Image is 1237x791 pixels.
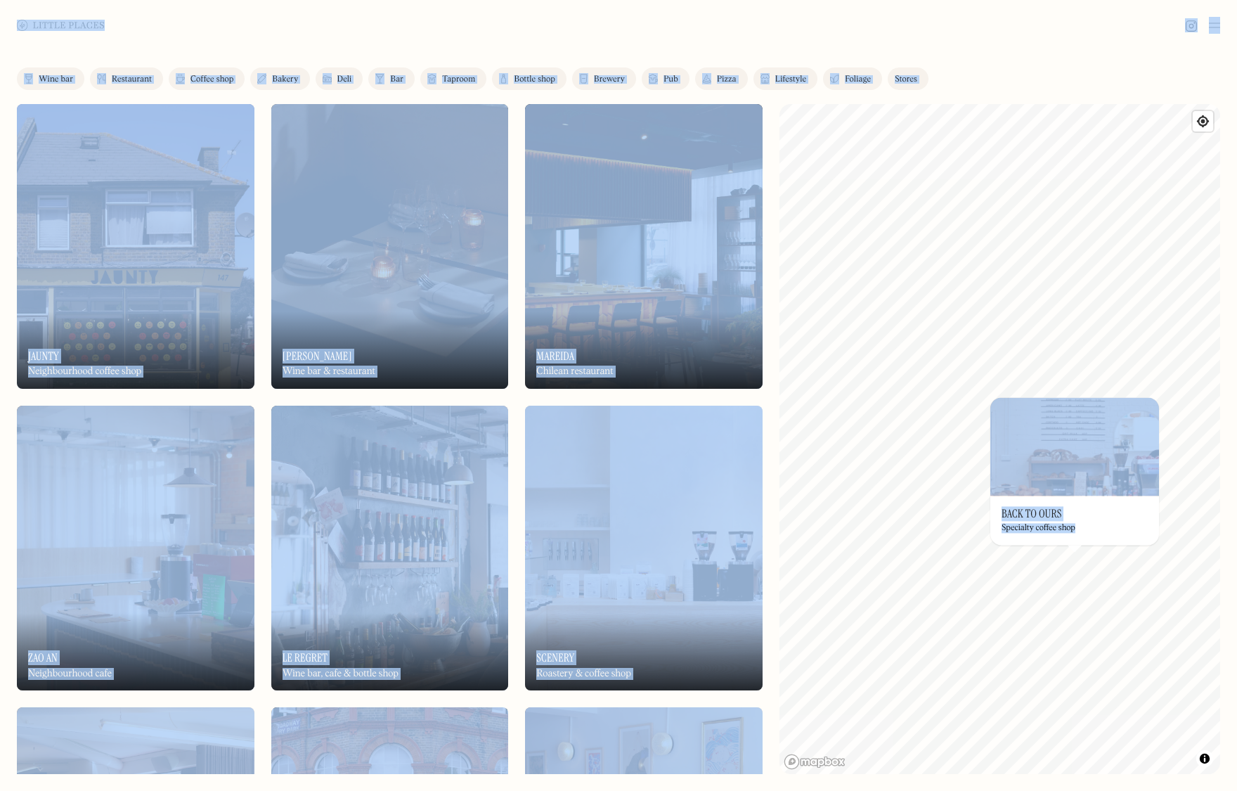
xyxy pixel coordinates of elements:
a: Brewery [572,67,636,90]
img: Zao An [17,406,254,690]
a: MareidaMareidaMareidaChilean restaurant [525,104,763,389]
div: Bar [390,75,403,84]
img: Mareida [525,104,763,389]
a: Mapbox homepage [784,754,846,770]
div: Foliage [845,75,871,84]
div: Pizza [717,75,737,84]
div: Deli [337,75,352,84]
div: Wine bar, cafe & bottle shop [283,668,399,680]
img: Back to Ours [990,397,1159,496]
div: Stores [895,75,917,84]
button: Toggle attribution [1196,750,1213,767]
img: Luna [271,104,509,389]
a: Restaurant [90,67,163,90]
a: Bottle shop [492,67,566,90]
div: Pub [663,75,678,84]
a: LunaLuna[PERSON_NAME]Wine bar & restaurant [271,104,509,389]
a: Back to OursBack to OursBack to OursSpecialty coffee shop [990,397,1159,545]
div: Neighbourhood coffee shop [28,366,141,378]
a: JauntyJauntyJauntyNeighbourhood coffee shop [17,104,254,389]
div: Coffee shop [190,75,233,84]
a: Taproom [420,67,486,90]
div: Specialty coffee shop [1002,524,1075,534]
a: Foliage [823,67,882,90]
a: Coffee shop [169,67,245,90]
a: Wine bar [17,67,84,90]
a: Deli [316,67,363,90]
h3: Back to Ours [1002,507,1062,520]
div: Wine bar [39,75,73,84]
div: Lifestyle [775,75,806,84]
a: Zao AnZao AnZao AnNeighbourhood cafe [17,406,254,690]
div: Taproom [442,75,475,84]
a: Bakery [250,67,309,90]
div: Neighbourhood cafe [28,668,112,680]
div: Chilean restaurant [536,366,613,378]
h3: Zao An [28,651,58,664]
a: Bar [368,67,415,90]
h3: [PERSON_NAME] [283,349,352,363]
img: Jaunty [17,104,254,389]
img: Scenery [525,406,763,690]
div: Restaurant [112,75,152,84]
div: Bottle shop [514,75,555,84]
a: Lifestyle [753,67,817,90]
div: Bakery [272,75,298,84]
span: Toggle attribution [1200,751,1209,766]
a: Le RegretLe RegretLe RegretWine bar, cafe & bottle shop [271,406,509,690]
h3: Jaunty [28,349,59,363]
a: SceneryScenerySceneryRoastery & coffee shop [525,406,763,690]
h3: Mareida [536,349,574,363]
div: Brewery [594,75,625,84]
div: Roastery & coffee shop [536,668,630,680]
h3: Scenery [536,651,574,664]
a: Stores [888,67,928,90]
a: Pizza [695,67,748,90]
a: Pub [642,67,689,90]
div: Wine bar & restaurant [283,366,375,378]
img: Le Regret [271,406,509,690]
h3: Le Regret [283,651,328,664]
canvas: Map [779,104,1220,774]
button: Find my location [1193,111,1213,131]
